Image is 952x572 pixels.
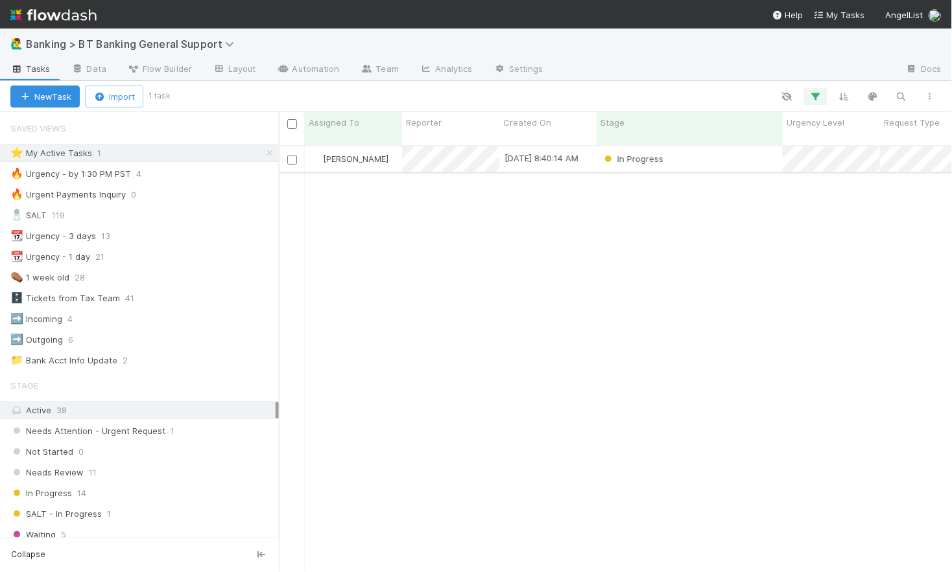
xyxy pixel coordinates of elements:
[602,154,663,164] span: In Progress
[884,116,940,129] span: Request Type
[10,209,23,220] span: 🧂
[483,60,554,80] a: Settings
[10,187,126,203] div: Urgent Payments Inquiry
[10,145,92,161] div: My Active Tasks
[323,154,388,164] span: [PERSON_NAME]
[107,506,111,522] span: 1
[61,527,66,543] span: 5
[97,145,114,161] span: 1
[10,444,73,460] span: Not Started
[10,4,97,26] img: logo-inverted-e16ddd16eac7371096b0.svg
[171,423,174,439] span: 1
[10,189,23,200] span: 🔥
[602,152,663,165] div: In Progress
[10,506,102,522] span: SALT - In Progress
[10,313,23,324] span: ➡️
[287,155,297,165] input: Toggle Row Selected
[89,464,97,481] span: 11
[896,60,952,80] a: Docs
[10,147,23,158] span: ⭐
[101,228,123,244] span: 13
[131,187,149,203] span: 0
[136,166,154,182] span: 4
[10,251,23,262] span: 📆
[10,423,165,439] span: Needs Attention - Urgent Request
[10,332,63,348] div: Outgoing
[505,152,578,165] div: [DATE] 8:40:14 AM
[10,527,56,543] span: Waiting
[123,352,141,369] span: 2
[814,10,865,20] span: My Tasks
[11,549,45,561] span: Collapse
[10,166,131,182] div: Urgency - by 1:30 PM PST
[10,292,23,303] span: 🗄️
[149,90,171,102] small: 1 task
[10,38,23,49] span: 🙋‍♂️
[10,311,62,327] div: Incoming
[202,60,267,80] a: Layout
[127,62,192,75] span: Flow Builder
[503,116,551,129] span: Created On
[10,352,117,369] div: Bank Acct Info Update
[10,485,72,501] span: In Progress
[10,249,90,265] div: Urgency - 1 day
[52,207,78,223] span: 119
[75,269,98,286] span: 28
[117,60,202,80] a: Flow Builder
[10,354,23,365] span: 📁
[10,228,96,244] div: Urgency - 3 days
[772,8,803,21] div: Help
[10,168,23,179] span: 🔥
[77,485,86,501] span: 14
[10,115,66,141] span: Saved Views
[10,290,120,306] div: Tickets from Tax Team
[10,271,23,282] span: ⚰️
[85,86,143,108] button: Import
[886,10,923,20] span: AngelList
[287,119,297,129] input: Toggle All Rows Selected
[10,86,80,108] button: NewTask
[10,334,23,345] span: ➡️
[601,116,625,129] span: Stage
[350,60,409,80] a: Team
[10,464,84,481] span: Needs Review
[409,60,483,80] a: Analytics
[814,8,865,21] a: My Tasks
[95,249,117,265] span: 21
[10,402,276,418] div: Active
[68,332,86,348] span: 6
[78,444,84,460] span: 0
[67,311,86,327] span: 4
[10,372,38,398] span: Stage
[311,154,321,164] img: avatar_eacbd5bb-7590-4455-a9e9-12dcb5674423.png
[267,60,350,80] a: Automation
[787,116,844,129] span: Urgency Level
[10,207,47,223] div: SALT
[406,116,442,129] span: Reporter
[56,405,67,415] span: 38
[10,269,69,286] div: 1 week old
[310,152,388,165] div: [PERSON_NAME]
[929,9,942,22] img: avatar_eacbd5bb-7590-4455-a9e9-12dcb5674423.png
[125,290,147,306] span: 41
[61,60,117,80] a: Data
[309,116,359,129] span: Assigned To
[26,38,241,51] span: Banking > BT Banking General Support
[10,230,23,241] span: 📆
[10,62,51,75] span: Tasks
